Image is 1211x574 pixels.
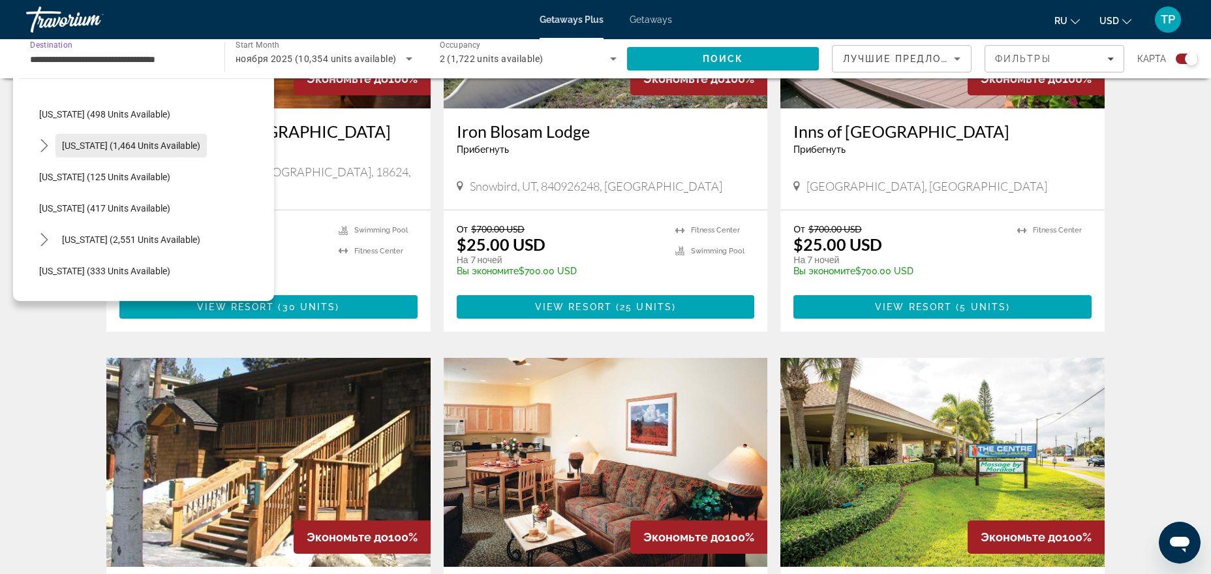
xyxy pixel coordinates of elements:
[55,71,200,95] button: Select destination: Maine (861 units available)
[875,302,952,312] span: View Resort
[691,247,744,255] span: Swimming Pool
[793,295,1092,319] button: View Resort(5 units)
[354,226,408,234] span: Swimming Pool
[793,254,1004,266] p: На 7 ночей
[968,520,1105,554] div: 100%
[843,54,982,64] span: Лучшие предложения
[995,54,1051,64] span: Фильтры
[808,223,862,234] span: $700.00 USD
[470,179,722,193] span: Snowbird, UT, 840926248, [GEOGRAPHIC_DATA]
[457,144,509,155] span: Прибегнуть
[236,54,397,64] span: ноября 2025 (10,354 units available)
[691,226,740,234] span: Fitness Center
[843,51,960,67] mat-select: Sort by
[535,302,612,312] span: View Resort
[703,54,744,64] span: Поиск
[457,266,663,276] p: $700.00 USD
[620,302,672,312] span: 25 units
[612,302,676,312] span: ( )
[1033,226,1082,234] span: Fitness Center
[1099,11,1131,30] button: Change currency
[1159,522,1201,564] iframe: Кнопка запуска окна обмена сообщениями
[33,229,55,251] button: Toggle Missouri (2,551 units available) submenu
[307,530,388,544] span: Экономьте до
[307,72,388,86] span: Экономьте до
[457,266,519,276] span: Вы экономите
[457,295,755,319] button: View Resort(25 units)
[630,62,767,95] div: 100%
[39,172,170,182] span: [US_STATE] (125 units available)
[1161,13,1175,26] span: TP
[33,291,55,314] button: Toggle Nevada (3,843 units available) submenu
[968,62,1105,95] div: 100%
[793,223,805,234] span: От
[444,358,768,567] img: Cedar Breaks Lodge & Spa
[33,197,274,220] button: Select destination: Minnesota (417 units available)
[274,302,339,312] span: ( )
[981,530,1062,544] span: Экономьте до
[780,358,1105,567] img: Ocean Landings Resort and Racquet Club
[440,54,544,64] span: 2 (1,722 units available)
[106,358,431,567] img: North Lake Lodges and Club QM at North Lake Lodges and Villas
[793,266,855,276] span: Вы экономите
[62,234,200,245] span: [US_STATE] (2,551 units available)
[1151,6,1185,33] button: User Menu
[793,144,846,155] span: Прибегнуть
[294,520,431,554] div: 100%
[33,135,55,157] button: Toggle Massachusetts (1,464 units available) submenu
[197,302,274,312] span: View Resort
[33,103,274,126] button: Select destination: Maryland (498 units available)
[643,530,725,544] span: Экономьте до
[283,302,336,312] span: 30 units
[1137,50,1166,68] span: карта
[26,3,157,37] a: Travorium
[30,52,207,67] input: Select destination
[457,223,468,234] span: От
[457,254,663,266] p: На 7 ночей
[793,234,882,254] p: $25.00 USD
[13,72,274,301] div: Destination options
[1054,16,1067,26] span: ru
[471,223,525,234] span: $700.00 USD
[1054,11,1080,30] button: Change language
[119,295,418,319] button: View Resort(30 units)
[627,47,819,71] button: Search
[30,40,72,49] span: Destination
[39,109,170,120] span: [US_STATE] (498 units available)
[440,40,481,50] span: Occupancy
[33,72,55,95] button: Toggle Maine (861 units available) submenu
[793,266,1004,276] p: $700.00 USD
[457,234,545,254] p: $25.00 USD
[294,62,431,95] div: 100%
[457,121,755,141] a: Iron Blosam Lodge
[33,165,274,189] button: Select destination: Michigan (125 units available)
[540,14,604,25] a: Getaways Plus
[630,14,672,25] a: Getaways
[1099,16,1119,26] span: USD
[960,302,1006,312] span: 5 units
[39,266,170,276] span: [US_STATE] (333 units available)
[981,72,1062,86] span: Экономьте до
[985,45,1124,72] button: Filters
[630,520,767,554] div: 100%
[793,121,1092,141] h3: Inns of [GEOGRAPHIC_DATA]
[33,259,274,283] button: Select destination: Montana (333 units available)
[354,247,403,255] span: Fitness Center
[952,302,1010,312] span: ( )
[39,203,170,214] span: [US_STATE] (417 units available)
[55,291,207,314] button: Select destination: Nevada (3,843 units available)
[643,72,725,86] span: Экономьте до
[236,40,279,50] span: Start Month
[806,179,1047,193] span: [GEOGRAPHIC_DATA], [GEOGRAPHIC_DATA]
[55,228,207,251] button: Select destination: Missouri (2,551 units available)
[55,134,207,157] button: Select destination: Massachusetts (1,464 units available)
[62,140,200,151] span: [US_STATE] (1,464 units available)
